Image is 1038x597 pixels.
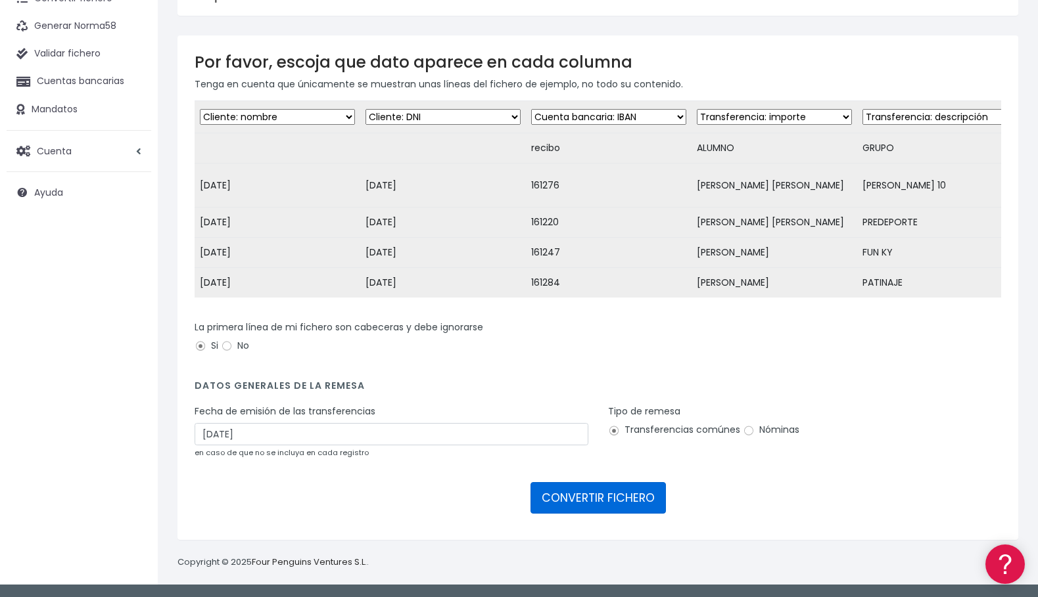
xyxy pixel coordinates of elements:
[195,321,483,334] label: La primera línea de mi fichero son cabeceras y debe ignorarse
[692,164,857,208] td: [PERSON_NAME] [PERSON_NAME]
[743,423,799,437] label: Nóminas
[7,12,151,40] a: Generar Norma58
[195,405,375,418] label: Fecha de emisión de las transferencias
[360,238,526,268] td: [DATE]
[692,133,857,164] td: ALUMNO
[195,268,360,298] td: [DATE]
[195,339,218,353] label: Si
[195,447,369,458] small: en caso de que no se incluya en cada registro
[857,208,1023,238] td: PREDEPORTE
[7,40,151,68] a: Validar fichero
[7,68,151,95] a: Cuentas bancarias
[526,208,692,238] td: 161220
[526,164,692,208] td: 161276
[526,133,692,164] td: recibo
[37,144,72,157] span: Cuenta
[608,423,740,437] label: Transferencias comúnes
[34,186,63,199] span: Ayuda
[526,238,692,268] td: 161247
[692,208,857,238] td: [PERSON_NAME] [PERSON_NAME]
[252,556,367,568] a: Four Penguins Ventures S.L.
[7,96,151,123] a: Mandatos
[195,164,360,208] td: [DATE]
[7,137,151,165] a: Cuenta
[608,405,680,418] label: Tipo de remesa
[526,268,692,298] td: 161284
[195,77,1001,91] p: Tenga en cuenta que únicamente se muestran unas líneas del fichero de ejemplo, no todo su contenido.
[692,268,857,298] td: [PERSON_NAME]
[195,53,1001,72] h3: Por favor, escoja que dato aparece en cada columna
[857,268,1023,298] td: PATINAJE
[692,238,857,268] td: [PERSON_NAME]
[195,208,360,238] td: [DATE]
[360,268,526,298] td: [DATE]
[857,164,1023,208] td: [PERSON_NAME] 10
[195,380,1001,398] h4: Datos generales de la remesa
[195,238,360,268] td: [DATE]
[177,556,369,569] p: Copyright © 2025 .
[857,238,1023,268] td: FUN KY
[221,339,249,353] label: No
[360,164,526,208] td: [DATE]
[7,179,151,206] a: Ayuda
[531,482,666,514] button: CONVERTIR FICHERO
[857,133,1023,164] td: GRUPO
[360,208,526,238] td: [DATE]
